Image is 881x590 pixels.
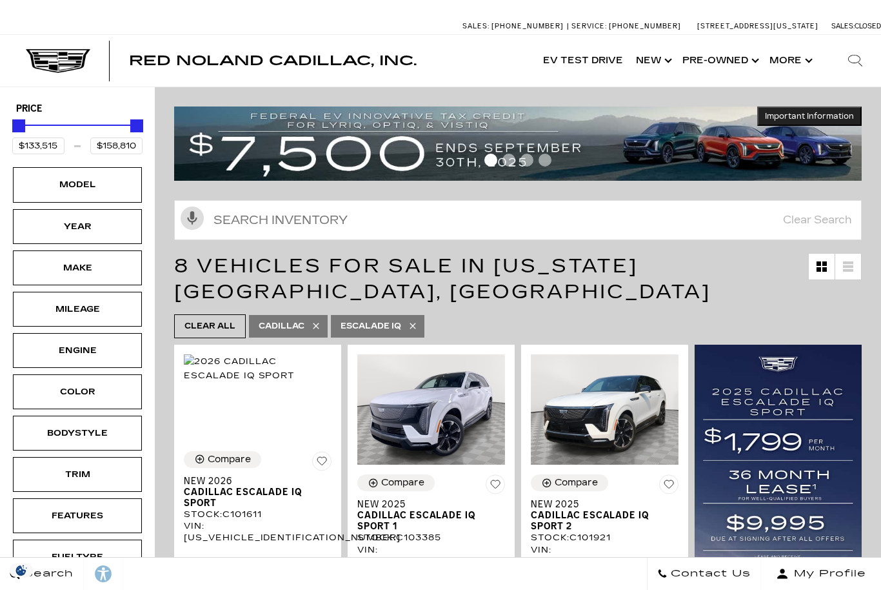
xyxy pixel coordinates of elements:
div: ModelModel [13,167,142,202]
div: Color [45,385,110,399]
div: Stock : C101611 [184,509,332,520]
img: vrp-tax-ending-august-version [174,107,862,180]
div: Price [12,115,143,154]
span: Sales: [831,22,855,30]
div: YearYear [13,209,142,244]
span: 8 Vehicles for Sale in [US_STATE][GEOGRAPHIC_DATA], [GEOGRAPHIC_DATA] [174,254,711,303]
button: More [763,35,817,86]
span: Escalade IQ [341,318,401,334]
div: MakeMake [13,250,142,285]
span: Search [20,565,74,583]
div: FueltypeFueltype [13,540,142,575]
a: Service: [PHONE_NUMBER] [567,23,684,30]
div: Mileage [45,302,110,316]
div: Maximum Price [130,119,143,132]
a: [STREET_ADDRESS][US_STATE] [697,22,818,30]
a: New [629,35,676,86]
span: Cadillac ESCALADE IQ Sport 2 [531,510,669,532]
span: Cadillac ESCALADE IQ Sport [184,487,322,509]
span: Red Noland Cadillac, Inc. [129,53,417,68]
button: Important Information [757,107,862,126]
div: Year [45,219,110,234]
span: Closed [855,22,881,30]
a: New 2026Cadillac ESCALADE IQ Sport [184,476,332,509]
h5: Price [16,103,139,115]
span: Service: [571,22,607,30]
span: My Profile [789,565,866,583]
div: EngineEngine [13,333,142,368]
span: Sales: [462,22,490,30]
div: Stock : C101921 [531,532,678,544]
a: Sales: [PHONE_NUMBER] [462,23,567,30]
div: FeaturesFeatures [13,498,142,533]
img: 2025 Cadillac ESCALADE IQ Sport 2 [531,354,678,465]
span: New 2025 [531,499,669,510]
img: Opt-Out Icon [6,564,36,577]
div: Compare [381,477,424,489]
span: Go to slide 3 [520,154,533,167]
a: Red Noland Cadillac, Inc. [129,54,417,67]
button: Save Vehicle [486,474,505,499]
div: Engine [45,343,110,358]
span: Cadillac ESCALADE IQ Sport 1 [357,510,495,532]
div: TrimTrim [13,457,142,492]
button: Save Vehicle [659,474,678,499]
img: 2025 Cadillac ESCALADE IQ Sport 1 [357,354,505,465]
div: VIN: [US_VEHICLE_IDENTIFICATION_NUMBER] [531,544,678,567]
div: Minimum Price [12,119,25,132]
div: Compare [208,454,251,465]
a: Contact Us [647,558,761,590]
div: VIN: [US_VEHICLE_IDENTIFICATION_NUMBER] [184,520,332,544]
a: New 2025Cadillac ESCALADE IQ Sport 2 [531,499,678,532]
div: VIN: [US_VEHICLE_IDENTIFICATION_NUMBER] [357,544,505,567]
div: MileageMileage [13,292,142,327]
span: Important Information [765,111,854,121]
button: Compare Vehicle [184,451,261,468]
img: Cadillac Dark Logo with Cadillac White Text [26,49,90,74]
span: Go to slide 1 [484,154,497,167]
div: Fueltype [45,550,110,564]
span: New 2025 [357,499,495,510]
div: Compare [555,477,598,489]
svg: Click to toggle on voice search [181,207,204,230]
input: Minimum [12,137,64,154]
span: [PHONE_NUMBER] [491,22,564,30]
div: ColorColor [13,374,142,409]
a: Pre-Owned [676,35,763,86]
span: Go to slide 2 [502,154,515,167]
img: 2026 Cadillac ESCALADE IQ Sport [184,354,332,383]
span: Go to slide 4 [539,154,551,167]
a: New 2025Cadillac ESCALADE IQ Sport 1 [357,499,505,532]
span: [PHONE_NUMBER] [609,22,681,30]
div: BodystyleBodystyle [13,416,142,451]
span: Cadillac [259,318,304,334]
section: Click to Open Cookie Consent Modal [6,564,36,577]
span: Clear All [184,318,235,334]
button: Save Vehicle [312,451,332,476]
span: New 2026 [184,476,322,487]
input: Maximum [90,137,143,154]
button: Compare Vehicle [531,474,608,491]
span: Contact Us [668,565,751,583]
div: Stock : C103385 [357,532,505,544]
button: Compare Vehicle [357,474,435,491]
div: Bodystyle [45,426,110,440]
div: Model [45,178,110,192]
button: Open user profile menu [761,558,881,590]
div: Make [45,261,110,275]
a: EV Test Drive [537,35,629,86]
div: Trim [45,467,110,482]
div: Features [45,509,110,523]
input: Search Inventory [174,200,862,240]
